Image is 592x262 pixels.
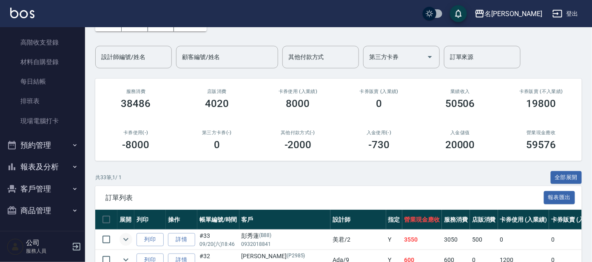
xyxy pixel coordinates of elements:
th: 設計師 [330,210,386,230]
button: 全部展開 [551,171,582,184]
h2: 其他付款方式(-) [268,130,328,135]
h3: -2000 [285,139,312,151]
p: 09/20 (六) 18:46 [199,240,237,248]
img: Person [7,238,24,255]
th: 營業現金應收 [402,210,442,230]
button: 登出 [549,6,582,22]
th: 指定 [386,210,402,230]
h3: 19800 [527,98,556,110]
td: 500 [470,230,498,250]
button: 列印 [137,233,164,246]
div: [PERSON_NAME] [242,252,329,261]
td: Y [386,230,402,250]
h3: 0 [214,139,220,151]
p: 共 33 筆, 1 / 1 [95,174,122,181]
th: 店販消費 [470,210,498,230]
h2: 第三方卡券(-) [187,130,248,135]
button: 客戶管理 [3,178,82,200]
button: 預約管理 [3,134,82,156]
a: 報表匯出 [544,193,575,201]
button: Open [423,50,437,64]
h3: 50506 [445,98,475,110]
td: 美君 /2 [330,230,386,250]
p: (B88) [259,231,272,240]
h3: 4020 [205,98,229,110]
button: 商品管理 [3,200,82,222]
td: 3050 [442,230,470,250]
h3: 59576 [527,139,556,151]
h2: 卡券使用(-) [105,130,166,135]
h3: 38486 [121,98,151,110]
a: 排班表 [3,91,82,111]
a: 材料自購登錄 [3,52,82,72]
h2: 入金儲值 [430,130,491,135]
td: 3550 [402,230,442,250]
button: expand row [120,233,132,246]
button: 名[PERSON_NAME] [471,5,546,23]
h3: -730 [368,139,390,151]
h2: 卡券使用 (入業績) [268,89,328,94]
a: 現場電腦打卡 [3,111,82,131]
a: 每日結帳 [3,72,82,91]
h2: 業績收入 [430,89,491,94]
th: 客戶 [239,210,331,230]
p: 0932018841 [242,240,329,248]
h2: 卡券販賣 (不入業績) [511,89,572,94]
p: 服務人員 [26,247,69,255]
button: save [450,5,467,22]
div: 彭秀蓮 [242,231,329,240]
h2: 入金使用(-) [349,130,410,135]
th: 展開 [117,210,134,230]
span: 訂單列表 [105,194,544,202]
th: 列印 [134,210,166,230]
th: 操作 [166,210,197,230]
th: 帳單編號/時間 [197,210,239,230]
button: 報表匯出 [544,191,575,204]
h2: 店販消費 [187,89,248,94]
th: 卡券使用 (入業績) [498,210,549,230]
h3: 8000 [286,98,310,110]
td: #33 [197,230,239,250]
a: 詳情 [168,233,195,246]
h3: 0 [376,98,382,110]
td: 0 [498,230,549,250]
img: Logo [10,8,34,18]
h5: 公司 [26,239,69,247]
h3: 服務消費 [105,89,166,94]
div: 名[PERSON_NAME] [485,8,542,19]
h3: -8000 [122,139,149,151]
h2: 營業現金應收 [511,130,572,135]
h2: 卡券販賣 (入業績) [349,89,410,94]
p: (P2985) [287,252,305,261]
th: 服務消費 [442,210,470,230]
button: 報表及分析 [3,156,82,178]
h3: 20000 [445,139,475,151]
a: 高階收支登錄 [3,33,82,52]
